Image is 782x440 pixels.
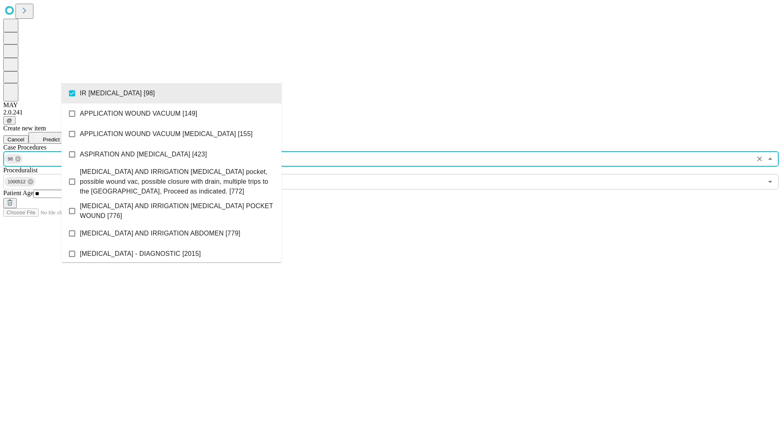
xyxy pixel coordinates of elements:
[80,109,197,119] span: APPLICATION WOUND VACUUM [149]
[80,201,275,221] span: [MEDICAL_DATA] AND IRRIGATION [MEDICAL_DATA] POCKET WOUND [776]
[3,167,37,174] span: Proceduralist
[4,177,29,187] span: 1000512
[29,132,66,144] button: Predict
[4,154,23,164] div: 98
[80,129,253,139] span: APPLICATION WOUND VACUUM [MEDICAL_DATA] [155]
[80,229,240,238] span: [MEDICAL_DATA] AND IRRIGATION ABDOMEN [779]
[4,177,35,187] div: 1000512
[4,154,16,164] span: 98
[80,249,201,259] span: [MEDICAL_DATA] - DIAGNOSTIC [2015]
[754,153,765,165] button: Clear
[3,144,46,151] span: Scheduled Procedure
[3,189,33,196] span: Patient Age
[80,150,207,159] span: ASPIRATION AND [MEDICAL_DATA] [423]
[764,153,776,165] button: Close
[80,88,155,98] span: IR [MEDICAL_DATA] [98]
[3,125,46,132] span: Create new item
[7,136,24,143] span: Cancel
[43,136,59,143] span: Predict
[3,101,779,109] div: MAY
[764,176,776,187] button: Open
[3,116,15,125] button: @
[80,167,275,196] span: [MEDICAL_DATA] AND IRRIGATION [MEDICAL_DATA] pocket, possible wound vac, possible closure with dr...
[3,135,29,144] button: Cancel
[3,109,779,116] div: 2.0.241
[7,117,12,123] span: @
